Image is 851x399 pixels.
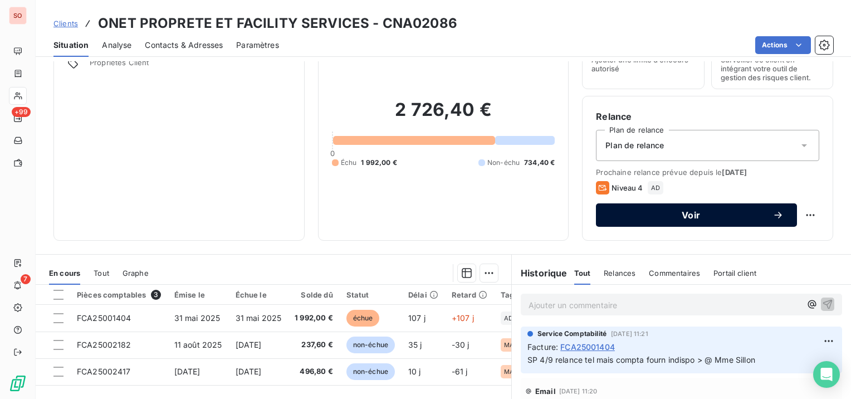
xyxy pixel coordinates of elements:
span: 7 [21,274,31,284]
span: 31 mai 2025 [174,313,221,323]
span: MA [504,368,514,375]
span: [DATE] [236,340,262,349]
h3: ONET PROPRETE ET FACILITY SERVICES - CNA02086 [98,13,457,33]
span: Facture : [527,341,558,353]
span: Plan de relance [605,140,664,151]
div: Émise le [174,290,222,299]
span: [DATE] 11:21 [611,330,648,337]
span: Service Comptabilité [537,329,607,339]
span: Tout [574,269,591,278]
span: MA [504,342,514,348]
span: 11 août 2025 [174,340,222,349]
h2: 2 726,40 € [332,99,555,132]
a: Clients [53,18,78,29]
span: Surveiller ce client en intégrant votre outil de gestion des risques client. [721,55,824,82]
span: Relances [604,269,635,278]
div: Statut [346,290,395,299]
span: échue [346,310,380,327]
span: 1 992,00 € [361,158,397,168]
span: 734,40 € [524,158,555,168]
span: Analyse [102,40,131,51]
span: AD [651,184,660,191]
span: [DATE] 11:20 [559,388,598,395]
span: +99 [12,107,31,117]
span: En cours [49,269,80,278]
div: Pièces comptables [77,290,161,300]
span: Échu [341,158,357,168]
div: Tag relance [501,290,557,299]
span: Situation [53,40,89,51]
span: -30 j [452,340,469,349]
span: Paramètres [236,40,279,51]
div: Délai [408,290,438,299]
span: 237,60 € [295,339,333,351]
span: non-échue [346,337,395,353]
span: FCA25002182 [77,340,131,349]
div: Open Intercom Messenger [813,361,840,388]
span: Ajouter une limite d’encours autorisé [591,55,695,73]
span: Graphe [123,269,149,278]
div: Solde dû [295,290,333,299]
img: Logo LeanPay [9,374,27,392]
span: 35 j [408,340,422,349]
span: Non-échu [487,158,520,168]
div: Retard [452,290,487,299]
span: Tout [94,269,109,278]
span: Niveau 4 [612,183,643,192]
span: Propriétés Client [90,58,291,74]
span: Portail client [713,269,756,278]
span: FCA25002417 [77,367,131,376]
span: +107 j [452,313,474,323]
span: 10 j [408,367,421,376]
span: AD [504,315,513,322]
span: [DATE] [174,367,200,376]
span: Commentaires [649,269,700,278]
span: 1 992,00 € [295,313,333,324]
button: Voir [596,203,797,227]
span: Contacts & Adresses [145,40,223,51]
span: [DATE] [722,168,747,177]
span: [DATE] [236,367,262,376]
span: 107 j [408,313,425,323]
h6: Relance [596,110,819,123]
div: Échue le [236,290,282,299]
span: 31 mai 2025 [236,313,282,323]
h6: Historique [512,266,568,280]
span: 0 [330,149,335,158]
span: SP 4/9 relance tel mais compta fourn indispo > @ Mme Sillon [527,355,755,364]
div: SO [9,7,27,25]
span: Prochaine relance prévue depuis le [596,168,819,177]
span: non-échue [346,363,395,380]
span: 3 [151,290,161,300]
span: 496,80 € [295,366,333,377]
span: FCA25001404 [560,341,615,353]
span: -61 j [452,367,468,376]
span: Email [535,387,556,396]
span: Voir [609,211,772,220]
span: Clients [53,19,78,28]
button: Actions [755,36,811,54]
span: FCA25001404 [77,313,131,323]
